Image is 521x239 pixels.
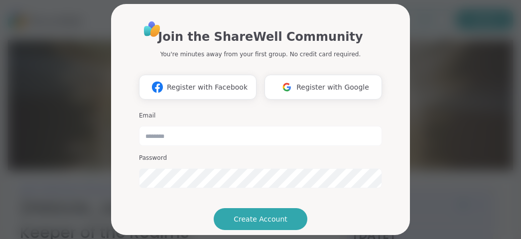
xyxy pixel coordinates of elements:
span: Register with Google [296,82,369,93]
span: Create Account [234,214,287,224]
h1: Join the ShareWell Community [158,28,363,46]
button: Register with Facebook [139,75,257,100]
img: ShareWell Logomark [277,78,296,96]
span: Register with Facebook [167,82,248,93]
p: You're minutes away from your first group. No credit card required. [160,50,361,59]
h3: Password [139,154,382,162]
button: Create Account [214,208,307,230]
button: Register with Google [264,75,382,100]
img: ShareWell Logo [141,18,163,40]
h3: Email [139,112,382,120]
img: ShareWell Logomark [148,78,167,96]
